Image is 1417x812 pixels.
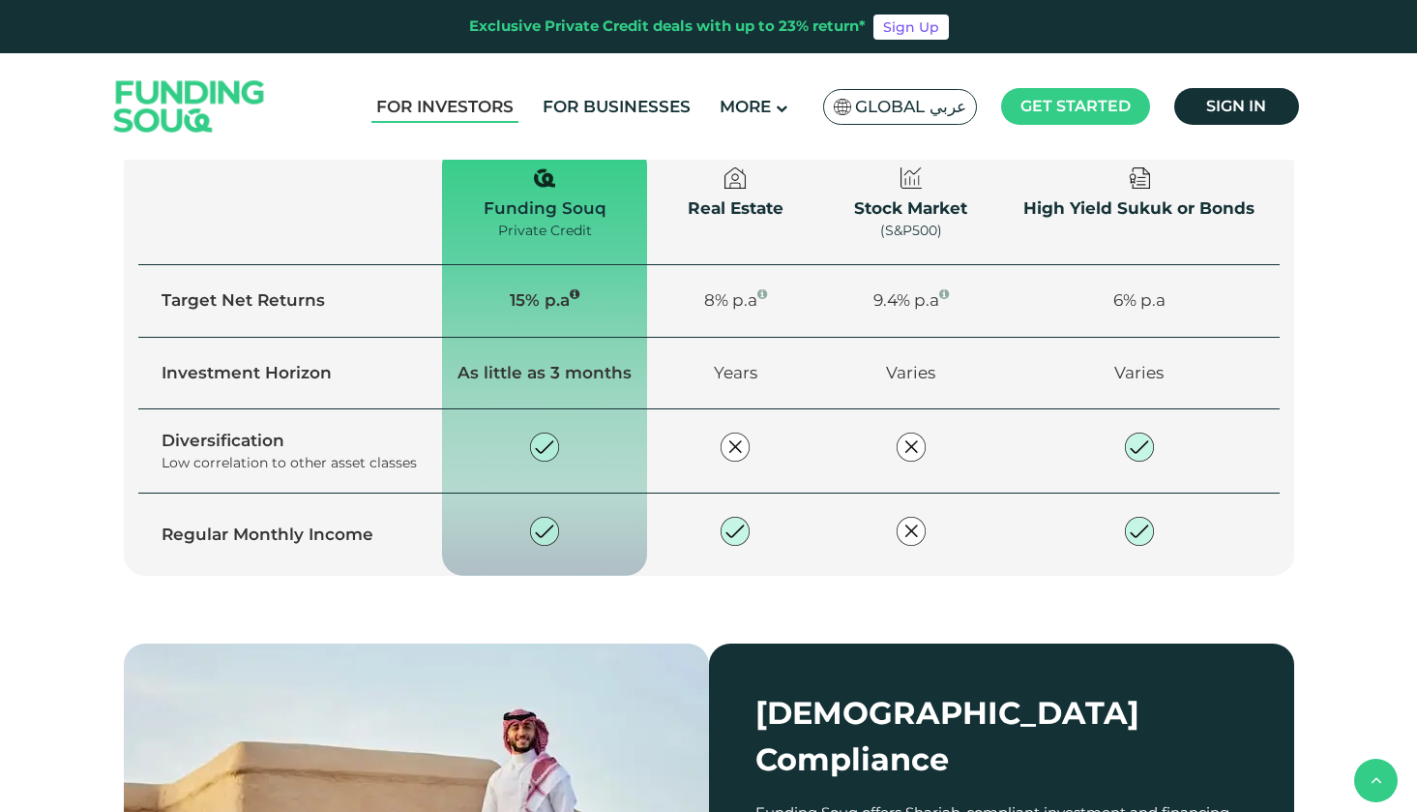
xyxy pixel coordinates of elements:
span: Sign in [1206,97,1266,115]
span: Varies [886,362,935,381]
img: private-check [530,433,559,462]
img: private-check [1129,167,1150,189]
a: Sign Up [873,15,949,40]
img: private-check [1125,516,1154,545]
div: Funding Souq [465,195,624,221]
img: Logo [95,58,284,156]
span: 8% p.a [704,290,767,310]
span: 6% p.a [1113,290,1166,310]
img: private-check [900,167,922,189]
img: private-check [721,516,750,545]
span: More [720,97,771,116]
td: Investment Horizon [138,337,443,409]
span: Global عربي [855,96,966,118]
i: 15% Net yield (expected) by activating Auto Invest [570,288,579,300]
span: 15% p.a [510,290,579,310]
div: High Yield Sukuk or Bonds [1022,195,1256,221]
div: Target Net Returns [162,288,420,314]
span: 9.4% p.a [873,290,949,310]
div: (S&P500) [846,221,976,241]
a: For Investors [371,91,518,123]
img: SA Flag [834,99,851,115]
div: Low correlation to other asset classes [162,453,420,473]
img: private-check [1125,433,1154,462]
img: private-check [534,167,555,189]
img: private-close [721,433,750,462]
div: Diversification [162,428,420,453]
div: [DEMOGRAPHIC_DATA] Compliance [755,690,1248,783]
span: Get started [1020,97,1131,115]
div: Real Estate [670,195,800,221]
span: Years [714,362,757,381]
button: back [1354,759,1398,802]
img: private-check [724,167,746,189]
span: As little as 3 months [458,362,632,381]
div: Private Credit [465,221,624,241]
i: Average net yield across different sectors [757,288,767,300]
a: Sign in [1174,88,1299,125]
span: Varies [1114,362,1164,381]
div: Stock Market [846,195,976,221]
div: Exclusive Private Credit deals with up to 23% return* [469,15,866,38]
img: private-close [897,516,926,545]
img: private-close [897,433,926,462]
a: For Businesses [538,91,695,123]
td: Regular Monthly Income [138,493,443,576]
img: private-check [530,516,559,545]
i: Annualised performance for the S&P 500 in the last 50 years [939,288,949,300]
